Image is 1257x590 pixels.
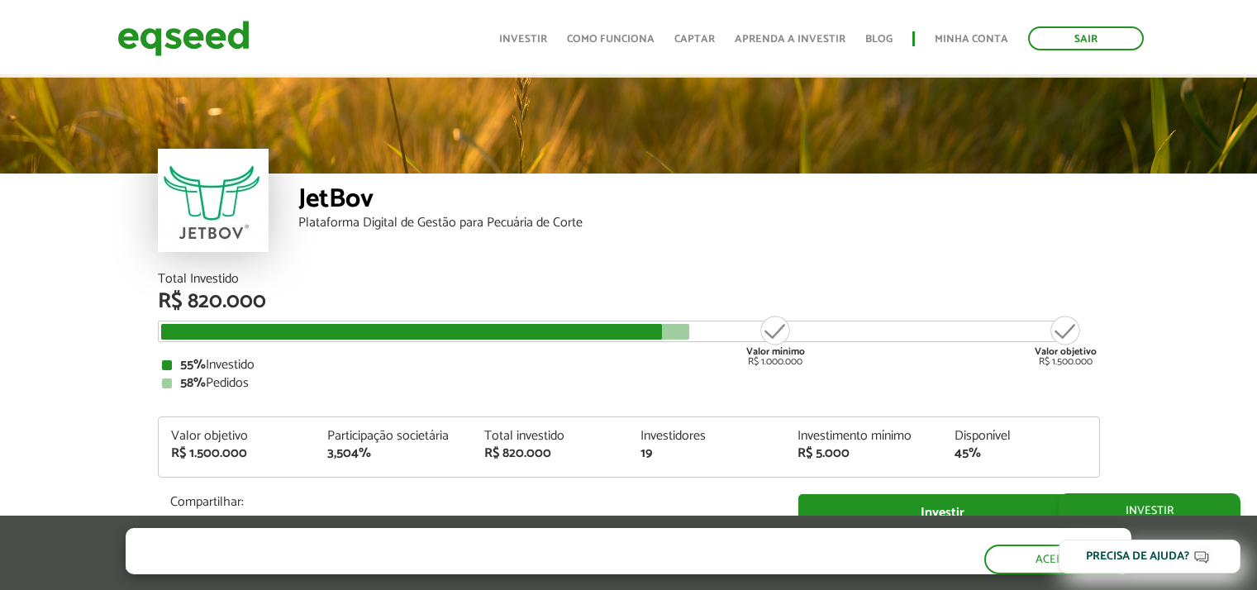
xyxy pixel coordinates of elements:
div: Total Investido [158,273,1100,286]
button: Aceitar [984,545,1131,574]
div: R$ 5.000 [798,447,930,460]
a: Investir [798,494,1088,531]
div: 45% [955,447,1087,460]
a: Investir [499,34,547,45]
div: R$ 1.500.000 [1035,314,1097,367]
div: R$ 1.500.000 [171,447,303,460]
a: Blog [865,34,893,45]
strong: Valor mínimo [746,344,805,359]
div: Participação societária [327,430,459,443]
div: Valor objetivo [171,430,303,443]
a: Captar [674,34,715,45]
div: Pedidos [162,377,1096,390]
h5: O site da EqSeed utiliza cookies para melhorar sua navegação. [126,528,724,554]
div: Plataforma Digital de Gestão para Pecuária de Corte [298,216,1100,230]
strong: 55% [180,354,206,376]
div: 3,504% [327,447,459,460]
p: Ao clicar em "aceitar", você aceita nossa . [126,558,724,573]
div: JetBov [298,186,1100,216]
div: Disponível [955,430,1087,443]
a: política de privacidade e de cookies [344,559,535,573]
div: Investido [162,359,1096,372]
div: Investimento mínimo [798,430,930,443]
p: Compartilhar: [170,494,774,510]
strong: Valor objetivo [1035,344,1097,359]
div: Investidores [640,430,773,443]
strong: 58% [180,372,206,394]
img: EqSeed [117,17,250,60]
a: Investir [1059,493,1240,528]
div: R$ 1.000.000 [745,314,807,367]
div: R$ 820.000 [158,291,1100,312]
div: R$ 820.000 [484,447,617,460]
a: Aprenda a investir [735,34,845,45]
div: Total investido [484,430,617,443]
a: Como funciona [567,34,655,45]
div: 19 [640,447,773,460]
